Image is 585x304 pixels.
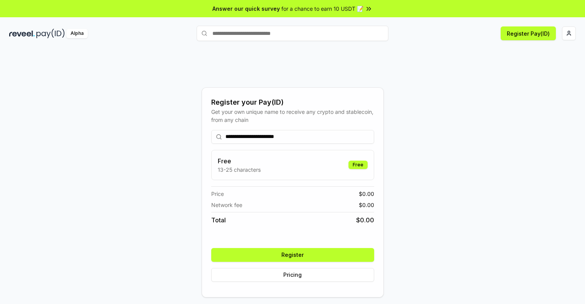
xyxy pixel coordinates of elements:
[211,215,226,225] span: Total
[356,215,374,225] span: $ 0.00
[36,29,65,38] img: pay_id
[501,26,556,40] button: Register Pay(ID)
[218,156,261,166] h3: Free
[348,161,368,169] div: Free
[9,29,35,38] img: reveel_dark
[211,108,374,124] div: Get your own unique name to receive any crypto and stablecoin, from any chain
[211,190,224,198] span: Price
[211,201,242,209] span: Network fee
[218,166,261,174] p: 13-25 characters
[359,201,374,209] span: $ 0.00
[212,5,280,13] span: Answer our quick survey
[211,268,374,282] button: Pricing
[211,97,374,108] div: Register your Pay(ID)
[211,248,374,262] button: Register
[66,29,88,38] div: Alpha
[281,5,363,13] span: for a chance to earn 10 USDT 📝
[359,190,374,198] span: $ 0.00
